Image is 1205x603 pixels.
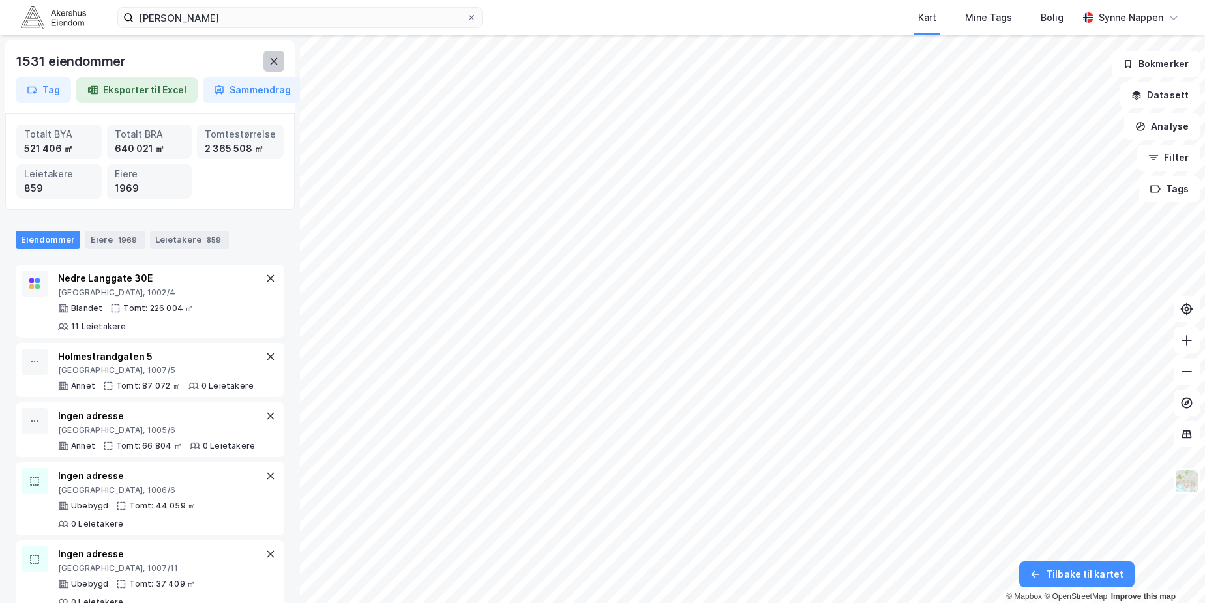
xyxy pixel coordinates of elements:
[58,365,254,375] div: [GEOGRAPHIC_DATA], 1007/5
[203,441,255,451] div: 0 Leietakere
[58,408,255,424] div: Ingen adresse
[1112,51,1200,77] button: Bokmerker
[21,6,86,29] img: akershus-eiendom-logo.9091f326c980b4bce74ccdd9f866810c.svg
[123,303,193,314] div: Tomt: 226 004 ㎡
[201,381,254,391] div: 0 Leietakere
[71,519,123,529] div: 0 Leietakere
[16,77,71,103] button: Tag
[1044,592,1107,601] a: OpenStreetMap
[115,233,140,246] div: 1969
[71,501,108,511] div: Ubebygd
[1006,592,1042,601] a: Mapbox
[1041,10,1064,25] div: Bolig
[24,181,94,196] div: 859
[203,77,302,103] button: Sammendrag
[58,546,263,562] div: Ingen adresse
[1111,592,1176,601] a: Improve this map
[134,8,466,27] input: Søk på adresse, matrikkel, gårdeiere, leietakere eller personer
[24,127,94,141] div: Totalt BYA
[58,468,263,484] div: Ingen adresse
[129,579,195,589] div: Tomt: 37 409 ㎡
[24,167,94,181] div: Leietakere
[71,381,95,391] div: Annet
[24,141,94,156] div: 521 406 ㎡
[116,441,182,451] div: Tomt: 66 804 ㎡
[71,579,108,589] div: Ubebygd
[71,441,95,451] div: Annet
[71,303,102,314] div: Blandet
[76,77,198,103] button: Eksporter til Excel
[1099,10,1163,25] div: Synne Nappen
[918,10,936,25] div: Kart
[58,349,254,364] div: Holmestrandgaten 5
[58,271,263,286] div: Nedre Langgate 30E
[1140,540,1205,603] div: Kontrollprogram for chat
[204,233,224,246] div: 859
[1124,113,1200,140] button: Analyse
[1019,561,1135,587] button: Tilbake til kartet
[58,485,263,495] div: [GEOGRAPHIC_DATA], 1006/6
[1140,540,1205,603] iframe: Chat Widget
[115,167,185,181] div: Eiere
[1174,469,1199,493] img: Z
[71,321,126,332] div: 11 Leietakere
[115,141,185,156] div: 640 021 ㎡
[85,231,145,249] div: Eiere
[58,563,263,574] div: [GEOGRAPHIC_DATA], 1007/11
[16,231,80,249] div: Eiendommer
[115,181,185,196] div: 1969
[1137,145,1200,171] button: Filter
[1139,176,1200,202] button: Tags
[129,501,196,511] div: Tomt: 44 059 ㎡
[116,381,181,391] div: Tomt: 87 072 ㎡
[1120,82,1200,108] button: Datasett
[965,10,1012,25] div: Mine Tags
[205,141,276,156] div: 2 365 508 ㎡
[205,127,276,141] div: Tomtestørrelse
[115,127,185,141] div: Totalt BRA
[16,51,128,72] div: 1531 eiendommer
[58,287,263,298] div: [GEOGRAPHIC_DATA], 1002/4
[150,231,229,249] div: Leietakere
[58,425,255,435] div: [GEOGRAPHIC_DATA], 1005/6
